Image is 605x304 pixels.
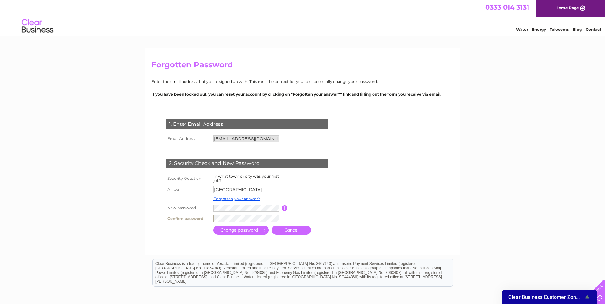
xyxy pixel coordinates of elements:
[213,196,260,201] a: Forgotten your answer?
[153,3,453,31] div: Clear Business is a trading name of Verastar Limited (registered in [GEOGRAPHIC_DATA] No. 3667643...
[573,27,582,32] a: Blog
[151,60,454,72] h2: Forgotten Password
[586,27,601,32] a: Contact
[164,172,212,185] th: Security Question
[272,226,311,235] a: Cancel
[164,213,212,224] th: Confirm password
[550,27,569,32] a: Telecoms
[516,27,528,32] a: Water
[508,293,591,301] button: Show survey - Clear Business Customer Zone Survey
[164,203,212,213] th: New password
[166,119,328,129] div: 1. Enter Email Address
[164,185,212,195] th: Answer
[166,159,328,168] div: 2. Security Check and New Password
[213,226,269,235] input: Submit
[485,3,529,11] a: 0333 014 3131
[151,91,454,97] p: If you have been locked out, you can reset your account by clicking on “Forgotten your answer?” l...
[213,174,279,183] label: In what town or city was your first job?
[21,17,54,36] img: logo.png
[532,27,546,32] a: Energy
[282,205,288,211] input: Information
[151,78,454,84] p: Enter the email address that you're signed up with. This must be correct for you to successfully ...
[508,294,583,300] span: Clear Business Customer Zone Survey
[164,134,212,144] th: Email Address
